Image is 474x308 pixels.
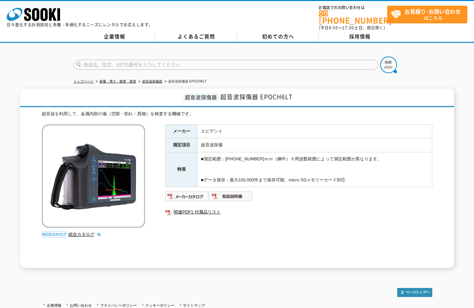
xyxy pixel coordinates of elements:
span: (平日 ～ 土日、祝日除く) [319,25,385,31]
a: お問い合わせ [70,303,92,307]
div: 超音波を利用して、金属内部の傷（空隙・割れ・異物）を検査する機械です。 [42,111,432,118]
a: サイトマップ [183,303,205,307]
a: お見積り･お問い合わせはこちら [387,6,467,23]
a: 初めての方へ [237,32,319,42]
a: 探傷・厚さ・膜厚・硬度 [99,80,136,83]
a: クッキーポリシー [145,303,175,307]
span: はこちら [391,6,467,23]
img: btn_search.png [380,56,397,73]
a: 関連PDF1 付属品リスト [165,208,432,216]
li: 超音波探傷器 EPOCH6LT [163,78,207,85]
a: 超音波探傷器 [142,80,162,83]
img: メーカーカタログ [165,191,209,202]
a: メーカーカタログ [165,196,209,201]
span: 初めての方へ [262,33,294,40]
input: 商品名、型式、NETIS番号を入力してください [73,60,378,70]
a: 総合カタログ [68,232,101,237]
a: プライバシーポリシー [100,303,137,307]
th: メーカー [166,124,198,138]
a: トップページ [73,80,93,83]
img: トップページへ [397,288,432,297]
p: 日々進化する計測技術と多種・多様化するニーズにレンタルでお応えします。 [7,23,153,27]
a: 取扱説明書 [209,196,253,201]
img: 超音波探傷器 EPOCH6LT [42,124,145,228]
span: 超音波探傷器 [183,93,219,101]
strong: お見積り･お問い合わせ [405,7,461,15]
td: 超音波探傷 [198,138,432,152]
th: 特長 [166,152,198,187]
span: 8:50 [329,25,338,31]
span: 17:30 [342,25,354,31]
a: [PHONE_NUMBER] [319,10,387,24]
a: 企業情報 [73,32,155,42]
span: 超音波探傷器 EPOCH6LT [220,92,293,101]
a: よくあるご質問 [155,32,237,42]
th: 測定項目 [166,138,198,152]
td: ■測定範囲：[PHONE_NUMBER]ｍｍ（鋼中）※周波数範囲によって測定範囲が異なります。 ■データ保存：最大100,000件まで保存可能、micro SDメモリーカード対応 [198,152,432,187]
span: お電話でのお問い合わせは [319,6,387,10]
a: 採用情報 [319,32,401,42]
a: 企業情報 [47,303,61,307]
img: webカタログ [42,231,67,238]
img: 取扱説明書 [209,191,253,202]
td: エビデント [198,124,432,138]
